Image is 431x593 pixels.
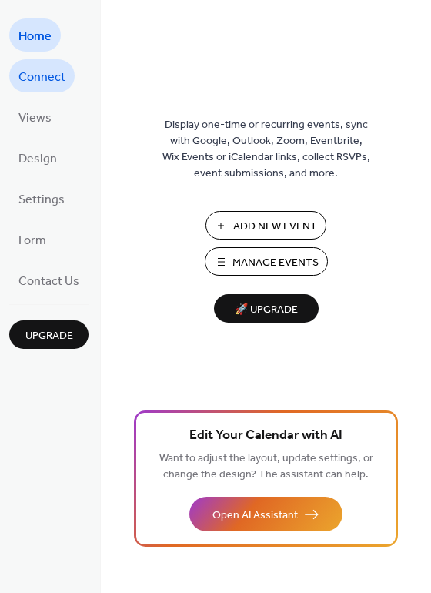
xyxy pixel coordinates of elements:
[18,270,79,293] span: Contact Us
[9,59,75,92] a: Connect
[25,328,73,344] span: Upgrade
[9,100,61,133] a: Views
[189,425,342,447] span: Edit Your Calendar with AI
[214,294,319,323] button: 🚀 Upgrade
[9,223,55,256] a: Form
[18,188,65,212] span: Settings
[205,247,328,276] button: Manage Events
[18,147,57,171] span: Design
[189,497,342,531] button: Open AI Assistant
[9,320,89,349] button: Upgrade
[18,65,65,89] span: Connect
[162,117,370,182] span: Display one-time or recurring events, sync with Google, Outlook, Zoom, Eventbrite, Wix Events or ...
[18,25,52,49] span: Home
[212,508,298,524] span: Open AI Assistant
[159,448,373,485] span: Want to adjust the layout, update settings, or change the design? The assistant can help.
[205,211,326,240] button: Add New Event
[18,106,52,130] span: Views
[9,18,61,52] a: Home
[233,219,317,235] span: Add New Event
[223,300,309,320] span: 🚀 Upgrade
[18,229,46,253] span: Form
[232,255,319,271] span: Manage Events
[9,141,66,174] a: Design
[9,263,89,296] a: Contact Us
[9,182,74,215] a: Settings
